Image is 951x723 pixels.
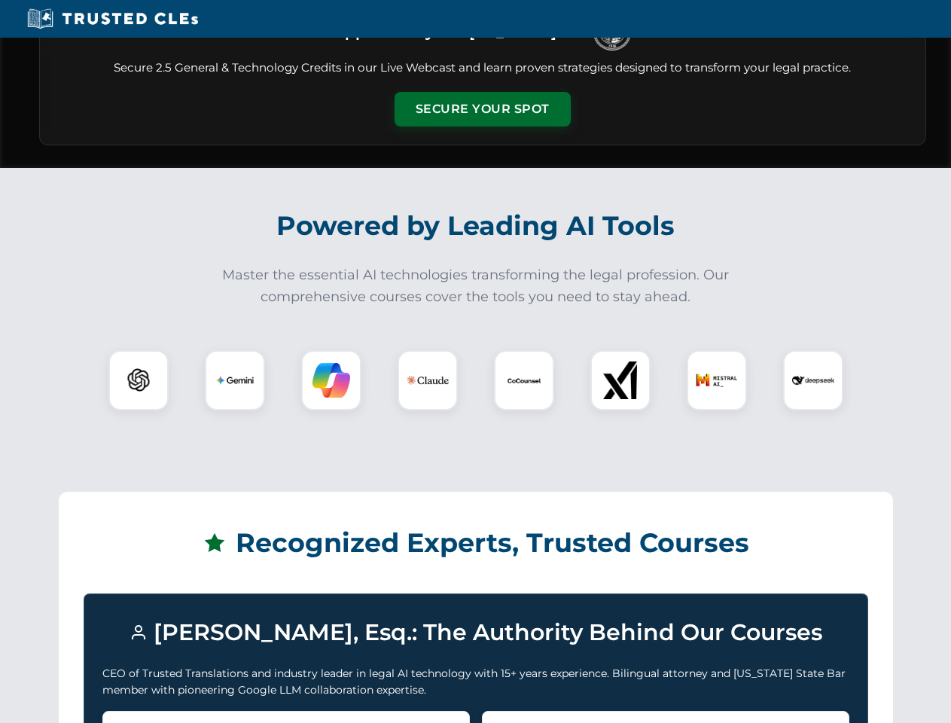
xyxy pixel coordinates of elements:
[602,361,639,399] img: xAI Logo
[494,350,554,410] div: CoCounsel
[216,361,254,399] img: Gemini Logo
[23,8,203,30] img: Trusted CLEs
[59,200,893,252] h2: Powered by Leading AI Tools
[505,361,543,399] img: CoCounsel Logo
[687,350,747,410] div: Mistral AI
[407,359,449,401] img: Claude Logo
[312,361,350,399] img: Copilot Logo
[783,350,843,410] div: DeepSeek
[590,350,651,410] div: xAI
[301,350,361,410] div: Copilot
[212,264,739,308] p: Master the essential AI technologies transforming the legal profession. Our comprehensive courses...
[58,59,907,77] p: Secure 2.5 General & Technology Credits in our Live Webcast and learn proven strategies designed ...
[108,350,169,410] div: ChatGPT
[792,359,834,401] img: DeepSeek Logo
[395,92,571,127] button: Secure Your Spot
[102,612,849,653] h3: [PERSON_NAME], Esq.: The Authority Behind Our Courses
[398,350,458,410] div: Claude
[84,517,868,569] h2: Recognized Experts, Trusted Courses
[205,350,265,410] div: Gemini
[102,665,849,699] p: CEO of Trusted Translations and industry leader in legal AI technology with 15+ years experience....
[696,359,738,401] img: Mistral AI Logo
[117,358,160,402] img: ChatGPT Logo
